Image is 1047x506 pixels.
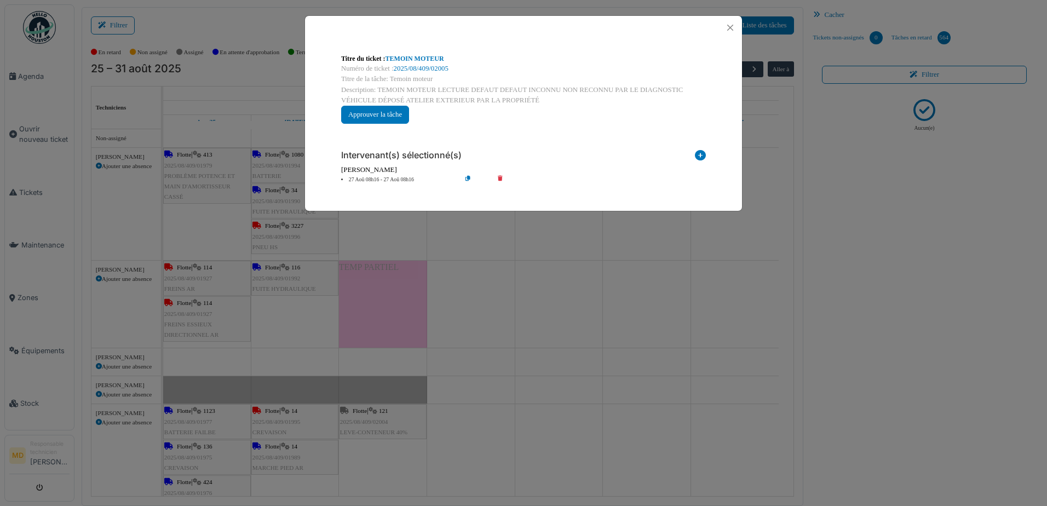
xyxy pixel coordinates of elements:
button: Approuver la tâche [341,106,409,124]
div: Numéro de ticket : [341,64,706,74]
button: Close [723,20,738,35]
h6: Intervenant(s) sélectionné(s) [341,150,462,160]
div: Titre de la tâche: Temoin moteur [341,74,706,84]
i: Ajouter [695,150,706,165]
li: 27 Aoû 08h16 - 27 Aoû 08h16 [336,176,461,184]
div: Description: TEMOIN MOTEUR LECTURE DEFAUT DEFAUT INCONNU NON RECONNU PAR LE DIAGNOSTIC VÉHICULE D... [341,85,706,106]
div: [PERSON_NAME] [341,165,706,175]
div: Titre du ticket : [341,54,706,64]
a: TEMOIN MOTEUR [386,55,444,62]
a: 2025/08/409/02005 [394,65,448,72]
